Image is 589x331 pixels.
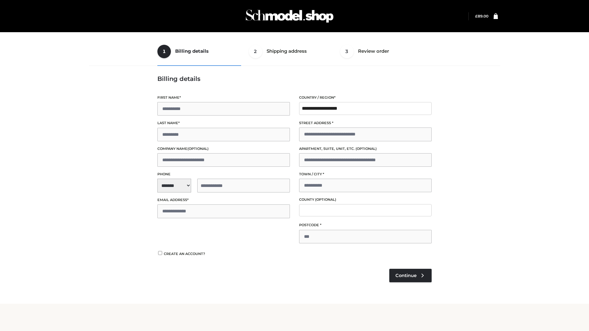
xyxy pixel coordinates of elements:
[164,252,205,256] span: Create an account?
[315,197,336,202] span: (optional)
[395,273,417,278] span: Continue
[299,146,432,152] label: Apartment, suite, unit, etc.
[356,146,377,151] span: (optional)
[299,120,432,126] label: Street address
[157,75,432,82] h3: Billing details
[187,146,209,151] span: (optional)
[157,120,290,126] label: Last name
[299,222,432,228] label: Postcode
[475,14,488,18] a: £89.00
[299,95,432,101] label: Country / Region
[157,171,290,177] label: Phone
[157,95,290,101] label: First name
[475,14,488,18] bdi: 89.00
[299,171,432,177] label: Town / City
[244,4,336,28] img: Schmodel Admin 964
[299,197,432,203] label: County
[475,14,478,18] span: £
[157,197,290,203] label: Email address
[157,146,290,152] label: Company name
[157,251,163,255] input: Create an account?
[389,269,432,282] a: Continue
